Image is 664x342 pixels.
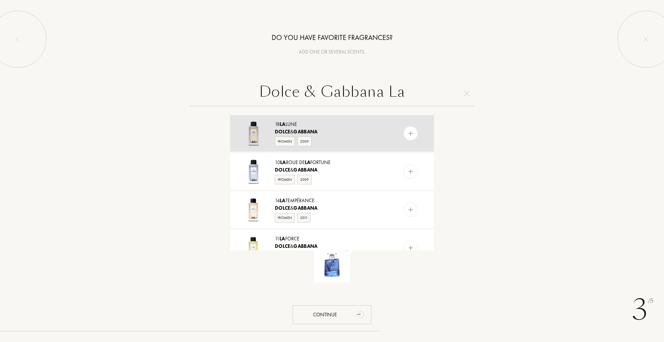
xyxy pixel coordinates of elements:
div: animation [354,307,368,321]
div: Women [275,137,295,146]
div: & [275,166,388,174]
img: left_onboard.svg [15,36,21,42]
div: 3 [632,289,653,331]
span: Dolce [275,167,290,173]
img: add_pf.svg [407,168,414,175]
div: Women [275,175,295,184]
div: 11 Force [275,235,388,243]
div: Women [275,213,295,223]
div: 14 Tempérance [275,197,388,204]
div: 2009 [297,175,312,184]
span: La [280,197,286,204]
span: La [280,121,286,127]
span: Gabbana [293,205,317,211]
span: Dolce [275,205,290,211]
div: 2011 [297,213,311,223]
span: Gabbana [293,167,317,173]
img: add_pf.svg [407,206,414,213]
img: BLV Notte pour Femme [319,252,345,277]
img: cross.svg [464,91,470,96]
div: & [275,204,388,212]
div: & [275,128,388,136]
span: Gabbana [293,243,317,249]
div: 2009 [297,137,312,146]
div: 10 Roue de Fortune [275,159,388,166]
img: 18 La Lune [241,121,266,146]
div: 18 Lune [275,121,388,128]
div: & [275,243,388,250]
img: 10 La Roue de La Fortune [241,159,266,184]
span: Dolce [275,128,290,135]
span: La [280,159,286,165]
div: Continue [293,305,371,324]
img: 14 La Tempérance [241,197,266,222]
img: quit_onboard.svg [643,36,649,42]
span: /5 [648,297,653,305]
span: Dolce [275,243,290,249]
img: add_pf.svg [343,245,351,254]
img: 11 La Force [241,235,266,260]
span: La [305,159,311,165]
input: Search for a perfume [189,81,475,106]
span: Gabbana [293,128,317,135]
span: La [279,235,285,242]
img: add_pf.svg [407,245,414,251]
img: add_pf.svg [407,130,414,137]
